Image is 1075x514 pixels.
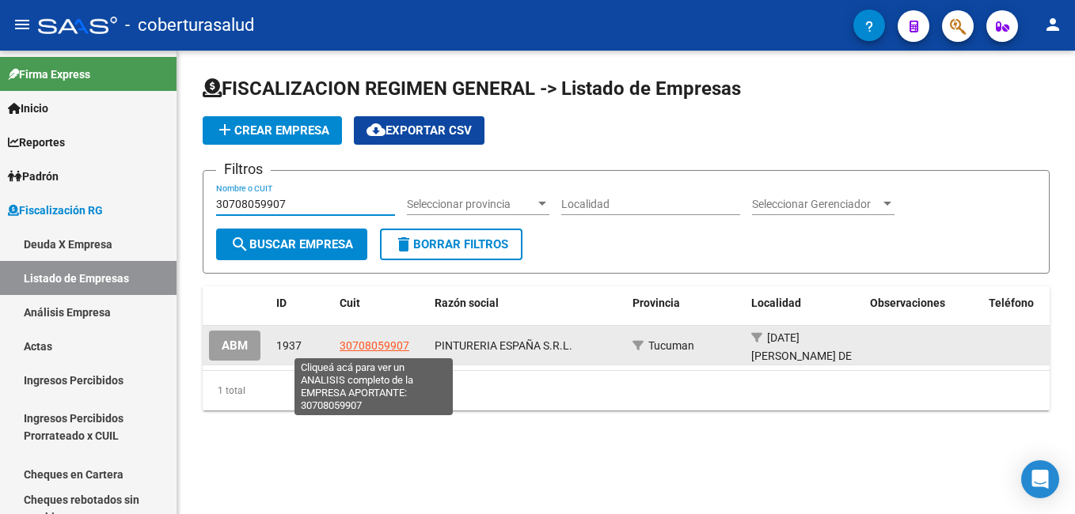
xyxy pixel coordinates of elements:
span: Reportes [8,134,65,151]
datatable-header-cell: Provincia [626,286,745,320]
span: Exportar CSV [367,123,472,138]
span: FISCALIZACION REGIMEN GENERAL -> Listado de Empresas [203,77,741,100]
button: ABM [209,331,260,360]
span: ID [276,297,287,309]
span: ABM [222,339,248,353]
span: [DATE][PERSON_NAME] DE TUCUMAN [751,331,852,380]
span: - coberturasalud [125,8,254,43]
span: Localidad [751,297,801,309]
mat-icon: delete [394,235,413,254]
h3: Filtros [216,158,271,180]
span: Razón social [435,297,499,309]
span: Teléfono [989,297,1034,309]
span: 30708059907 [340,339,409,352]
datatable-header-cell: ID [270,286,333,320]
span: Tucuman [648,339,694,352]
datatable-header-cell: Cuit [333,286,428,320]
div: Open Intercom Messenger [1021,460,1059,498]
span: PINTURERIA ESPAÑA S.R.L. [435,339,572,352]
span: Seleccionar provincia [407,198,535,211]
mat-icon: search [230,235,249,254]
mat-icon: add [215,120,234,139]
span: Seleccionar Gerenciador [752,198,880,211]
span: Crear Empresa [215,123,329,138]
button: Crear Empresa [203,116,342,145]
datatable-header-cell: Observaciones [864,286,982,320]
datatable-header-cell: Razón social [428,286,626,320]
span: Cuit [340,297,360,309]
span: Borrar Filtros [394,237,508,251]
div: 1 total [203,371,1050,410]
span: Padrón [8,168,59,185]
span: Observaciones [870,297,945,309]
span: Inicio [8,100,48,117]
button: Buscar Empresa [216,229,367,260]
button: Borrar Filtros [380,229,522,260]
button: Exportar CSV [354,116,484,145]
span: Buscar Empresa [230,237,353,251]
span: Provincia [632,297,680,309]
mat-icon: cloud_download [367,120,386,139]
span: Firma Express [8,66,90,83]
span: Fiscalización RG [8,202,103,219]
mat-icon: person [1043,15,1062,34]
span: 1937 [276,339,302,352]
mat-icon: menu [13,15,32,34]
datatable-header-cell: Localidad [745,286,864,320]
